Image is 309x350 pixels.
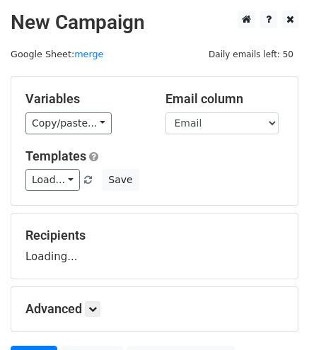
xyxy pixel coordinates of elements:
[25,148,86,163] a: Templates
[74,49,103,59] a: merge
[25,228,284,243] h5: Recipients
[25,91,144,107] h5: Variables
[11,49,103,59] small: Google Sheet:
[204,49,298,59] a: Daily emails left: 50
[102,169,139,191] button: Save
[165,91,284,107] h5: Email column
[11,11,298,35] h2: New Campaign
[25,169,80,191] a: Load...
[25,112,112,134] a: Copy/paste...
[25,301,284,317] h5: Advanced
[204,47,298,62] span: Daily emails left: 50
[25,228,284,264] div: Loading...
